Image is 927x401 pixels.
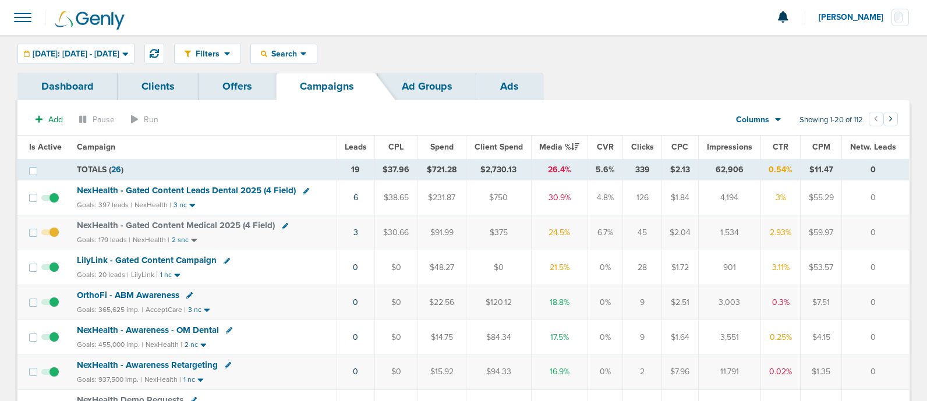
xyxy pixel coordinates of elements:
[144,375,181,384] small: NexHealth |
[77,340,143,349] small: Goals: 455,000 imp. |
[760,285,800,320] td: 0.3%
[597,142,614,152] span: CVR
[33,50,119,58] span: [DATE]: [DATE] - [DATE]
[736,114,769,126] span: Columns
[353,262,358,272] a: 0
[588,250,623,285] td: 0%
[417,285,466,320] td: $22.56
[661,354,698,389] td: $7.96
[661,285,698,320] td: $2.51
[707,142,752,152] span: Impressions
[841,285,909,320] td: 0
[77,201,132,210] small: Goals: 397 leads |
[475,142,523,152] span: Client Spend
[466,320,531,354] td: $84.34
[801,250,842,285] td: $53.57
[588,180,623,215] td: 4.8%
[276,73,378,100] a: Campaigns
[531,215,588,250] td: 24.5%
[353,297,358,307] a: 0
[146,340,182,349] small: NexHealth |
[588,159,623,180] td: 5.6%
[77,306,143,314] small: Goals: 365,625 imp. |
[588,215,623,250] td: 6.7%
[623,354,661,389] td: 2
[29,142,62,152] span: Is Active
[699,354,761,389] td: 11,791
[760,180,800,215] td: 3%
[841,354,909,389] td: 0
[801,159,842,180] td: $11.47
[661,250,698,285] td: $1.72
[388,142,404,152] span: CPL
[77,236,130,244] small: Goals: 179 leads |
[801,354,842,389] td: $1.35
[841,250,909,285] td: 0
[131,271,158,279] small: LilyLink |
[77,290,179,300] span: OrthoFi - ABM Awareness
[699,180,761,215] td: 4,194
[531,250,588,285] td: 21.5%
[77,142,115,152] span: Campaign
[417,354,466,389] td: $15.92
[841,215,909,250] td: 0
[869,113,898,127] ul: Pagination
[699,320,761,354] td: 3,551
[77,220,275,230] span: NexHealth - Gated Content Medical 2025 (4 Field)
[430,142,454,152] span: Spend
[760,159,800,180] td: 0.54%
[77,255,217,265] span: LilyLink - Gated Content Campaign
[760,250,800,285] td: 3.11%
[531,285,588,320] td: 18.8%
[661,180,698,215] td: $1.84
[77,271,129,279] small: Goals: 20 leads |
[374,180,417,215] td: $38.65
[183,375,195,384] small: 1 nc
[661,320,698,354] td: $1.64
[77,185,296,196] span: NexHealth - Gated Content Leads Dental 2025 (4 Field)
[77,325,219,335] span: NexHealth - Awareness - OM Dental
[135,201,171,209] small: NexHealth |
[185,340,198,349] small: 2 nc
[174,201,187,210] small: 3 nc
[374,320,417,354] td: $0
[417,159,466,180] td: $721.28
[374,215,417,250] td: $30.66
[699,250,761,285] td: 901
[191,49,224,59] span: Filters
[539,142,579,152] span: Media %
[466,180,531,215] td: $750
[801,320,842,354] td: $4.15
[267,49,300,59] span: Search
[819,13,891,22] span: [PERSON_NAME]
[588,354,623,389] td: 0%
[345,142,367,152] span: Leads
[466,354,531,389] td: $94.33
[760,320,800,354] td: 0.25%
[77,360,218,370] span: NexHealth - Awareness Retargeting
[531,159,588,180] td: 26.4%
[773,142,788,152] span: CTR
[466,285,531,320] td: $120.12
[631,142,654,152] span: Clicks
[417,250,466,285] td: $48.27
[29,111,69,128] button: Add
[671,142,688,152] span: CPC
[760,215,800,250] td: 2.93%
[801,285,842,320] td: $7.51
[374,354,417,389] td: $0
[699,215,761,250] td: 1,534
[353,193,358,203] a: 6
[841,159,909,180] td: 0
[466,215,531,250] td: $375
[801,215,842,250] td: $59.97
[531,180,588,215] td: 30.9%
[841,180,909,215] td: 0
[118,73,199,100] a: Clients
[353,332,358,342] a: 0
[353,228,358,237] a: 3
[623,159,661,180] td: 339
[812,142,830,152] span: CPM
[111,165,121,175] span: 26
[188,306,201,314] small: 3 nc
